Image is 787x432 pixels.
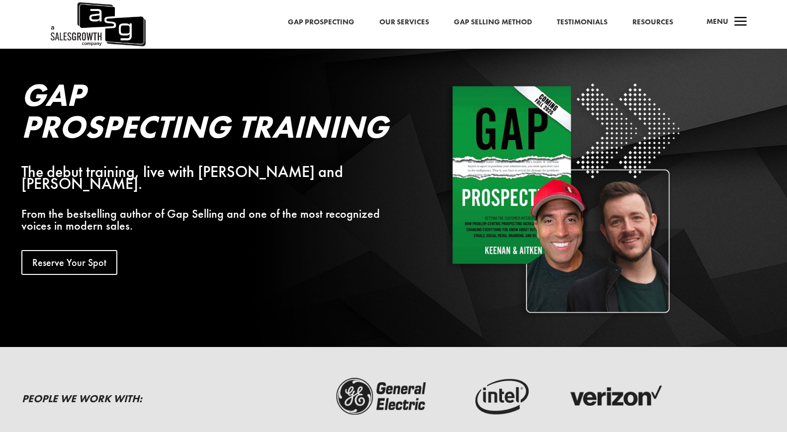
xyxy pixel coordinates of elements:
a: Our Services [379,16,429,29]
img: verizon-logo-dark [562,375,668,418]
img: ge-logo-dark [329,375,436,418]
div: The debut training, live with [PERSON_NAME] and [PERSON_NAME]. [21,166,406,190]
p: From the bestselling author of Gap Selling and one of the most recognized voices in modern sales. [21,208,406,232]
h2: Gap Prospecting Training [21,79,406,148]
a: Testimonials [557,16,608,29]
img: Square White - Shadow [446,79,684,317]
a: Reserve Your Spot [21,250,117,275]
a: Gap Selling Method [454,16,532,29]
span: a [731,12,751,32]
img: intel-logo-dark [445,375,552,418]
a: Resources [632,16,673,29]
a: Gap Prospecting [288,16,354,29]
span: Menu [706,16,728,26]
